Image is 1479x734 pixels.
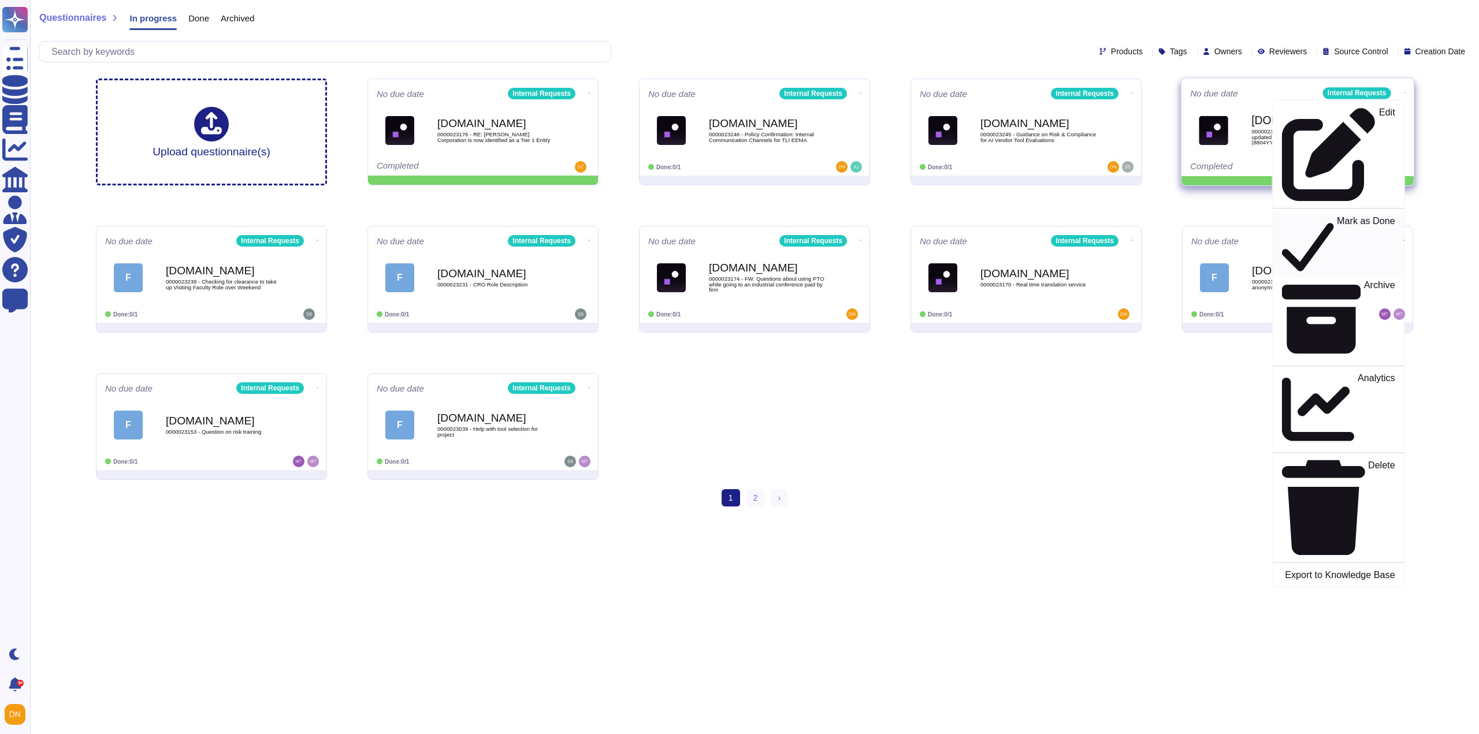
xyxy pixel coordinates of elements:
[779,235,847,247] div: Internal Requests
[17,680,24,687] div: 9+
[648,237,696,245] span: No due date
[105,237,153,245] span: No due date
[657,263,686,292] img: Logo
[980,268,1096,279] b: [DOMAIN_NAME]
[920,237,967,245] span: No due date
[437,132,553,143] span: 0000023176 - RE: [PERSON_NAME] Corporation is now identified as a Tier 1 Entity
[385,311,409,318] span: Done: 0/1
[575,308,586,320] img: user
[1273,567,1404,582] a: Export to Knowledge Base
[1199,311,1224,318] span: Done: 0/1
[656,164,681,170] span: Done: 0/1
[579,456,590,467] img: user
[377,90,424,98] span: No due date
[1273,105,1404,204] a: Edit
[385,411,414,439] div: F
[129,14,177,23] span: In progress
[2,702,34,727] button: user
[1337,216,1395,275] p: Mark as Done
[648,90,696,98] span: No due date
[377,237,424,245] span: No due date
[1200,263,1229,292] div: F
[1285,571,1395,580] p: Export to Knowledge Base
[928,116,957,145] img: Logo
[709,262,824,273] b: [DOMAIN_NAME]
[1273,371,1404,448] a: Analytics
[1199,115,1228,145] img: Logo
[1118,308,1129,320] img: user
[293,456,304,467] img: user
[113,459,138,465] span: Done: 0/1
[564,456,576,467] img: user
[437,118,553,129] b: [DOMAIN_NAME]
[1368,461,1395,555] p: Delete
[709,118,824,129] b: [DOMAIN_NAME]
[1273,458,1404,557] a: Delete
[508,235,575,247] div: Internal Requests
[508,382,575,394] div: Internal Requests
[920,90,967,98] span: No due date
[1051,88,1118,99] div: Internal Requests
[1051,235,1118,247] div: Internal Requests
[39,13,106,23] span: Questionnaires
[1379,108,1395,202] p: Edit
[1170,47,1187,55] span: Tags
[105,384,153,393] span: No due date
[1190,162,1333,173] div: Completed
[1334,47,1388,55] span: Source Control
[236,382,304,394] div: Internal Requests
[575,161,586,173] img: user
[980,132,1096,143] span: 0000023245 - Guidance on Risk & Compliance for AI Vendor Tool Evaluations
[1379,308,1391,320] img: user
[1323,87,1391,99] div: Internal Requests
[657,116,686,145] img: Logo
[114,411,143,439] div: F
[1393,308,1405,320] img: user
[437,426,553,437] span: 0000023039 - Help with tool selection for project
[928,311,952,318] span: Done: 0/1
[166,265,281,276] b: [DOMAIN_NAME]
[5,704,25,725] img: user
[656,311,681,318] span: Done: 0/1
[1415,47,1465,55] span: Creation Date
[437,282,553,288] span: 0000023231 - CRO Role Description
[377,161,518,173] div: Completed
[1251,129,1368,146] span: 0000023241 - RE: Your Risk Assessment was updated for Scaling MineMax - Phase 1 (8804YY01)
[1111,47,1143,55] span: Products
[303,308,315,320] img: user
[1358,374,1395,446] p: Analytics
[928,164,952,170] span: Done: 0/1
[166,429,281,435] span: 0000023153 - Question on risk training
[778,493,781,502] span: ›
[307,456,319,467] img: user
[188,14,209,23] span: Done
[385,116,414,145] img: Logo
[221,14,254,23] span: Archived
[1251,115,1368,126] b: [DOMAIN_NAME]
[779,88,847,99] div: Internal Requests
[166,279,281,290] span: 0000023239 - Checking for clearance to take up Visiting Faculty Role over Weekend
[722,489,740,506] span: 1
[980,118,1096,129] b: [DOMAIN_NAME]
[1191,237,1239,245] span: No due date
[709,132,824,143] span: 0000023246 - Policy Confirmation: Internal Communication Channels for TLI EEMA
[46,42,611,62] input: Search by keywords
[385,263,414,292] div: F
[1252,265,1367,276] b: [DOMAIN_NAME]
[1122,161,1134,173] img: user
[1214,47,1242,55] span: Owners
[928,263,957,292] img: Logo
[836,161,848,173] img: user
[1273,213,1404,277] a: Mark as Done
[437,268,553,279] b: [DOMAIN_NAME]
[709,276,824,293] span: 0000023174 - FW: Questions about using PTO while going to an industrial conference paid by firm
[236,235,304,247] div: Internal Requests
[508,88,575,99] div: Internal Requests
[437,412,553,423] b: [DOMAIN_NAME]
[846,308,858,320] img: user
[114,263,143,292] div: F
[746,489,765,506] a: 2
[980,282,1096,288] span: 0000023170 - Real time translation service
[1108,161,1119,173] img: user
[385,459,409,465] span: Done: 0/1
